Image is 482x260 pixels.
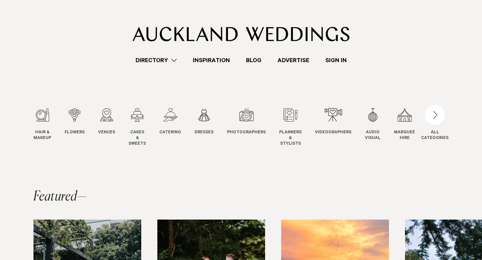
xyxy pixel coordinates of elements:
[315,130,351,136] span: Videographers
[98,130,115,136] span: Venues
[159,130,181,136] span: Catering
[421,108,449,140] button: ALLCATEGORIES
[159,108,194,147] swiper-slide: 5 / 12
[421,130,449,141] div: ALL CATEGORIES
[185,56,238,65] a: Inspiration
[129,130,146,147] span: Cakes & Sweets
[129,108,159,147] swiper-slide: 4 / 12
[33,108,65,147] swiper-slide: 1 / 12
[365,108,381,141] a: Audio Visual
[269,56,317,65] a: Advertise
[98,108,129,147] swiper-slide: 3 / 12
[394,108,415,141] a: Marquee Hire
[65,108,85,136] a: Flowers
[227,130,266,136] span: Photographers
[194,130,214,136] span: Dresses
[394,130,415,141] span: Marquee Hire
[159,108,181,136] a: Catering
[279,108,302,147] a: Planners & Stylists
[33,130,51,141] span: Hair & Makeup
[227,108,266,136] a: Photographers
[133,27,350,41] img: Auckland Weddings Logo
[394,108,428,147] swiper-slide: 11 / 12
[279,108,315,147] swiper-slide: 8 / 12
[279,130,302,147] span: Planners & Stylists
[194,108,214,136] a: Dresses
[365,108,394,147] swiper-slide: 10 / 12
[65,108,98,147] swiper-slide: 2 / 12
[194,108,227,147] swiper-slide: 6 / 12
[227,108,279,147] swiper-slide: 7 / 12
[315,108,365,147] swiper-slide: 9 / 12
[317,56,355,65] a: Sign In
[128,56,185,65] a: Directory
[315,108,351,136] a: Videographers
[33,108,51,141] a: Hair & Makeup
[65,130,85,136] span: Flowers
[129,108,146,147] a: Cakes & Sweets
[98,108,115,136] a: Venues
[365,130,381,141] span: Audio Visual
[33,190,87,204] h2: Featured
[238,56,269,65] a: Blog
